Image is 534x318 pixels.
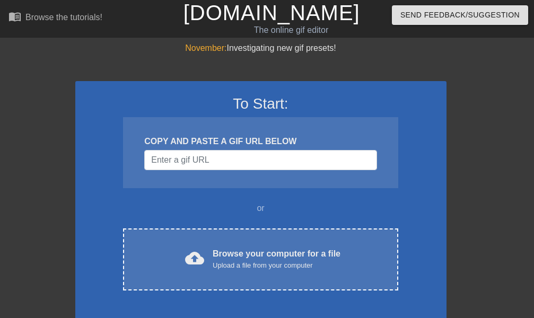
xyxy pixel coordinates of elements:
div: Investigating new gif presets! [75,42,447,55]
a: Browse the tutorials! [8,10,102,26]
span: cloud_upload [185,249,204,268]
div: Browse your computer for a file [213,248,340,271]
span: menu_book [8,10,21,23]
div: Browse the tutorials! [25,13,102,22]
a: [DOMAIN_NAME] [183,1,360,24]
div: Upload a file from your computer [213,260,340,271]
span: November: [185,43,226,52]
div: The online gif editor [183,24,399,37]
button: Send Feedback/Suggestion [392,5,528,25]
div: COPY AND PASTE A GIF URL BELOW [144,135,377,148]
span: Send Feedback/Suggestion [400,8,520,22]
div: or [103,202,419,215]
h3: To Start: [89,95,433,113]
input: Username [144,150,377,170]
